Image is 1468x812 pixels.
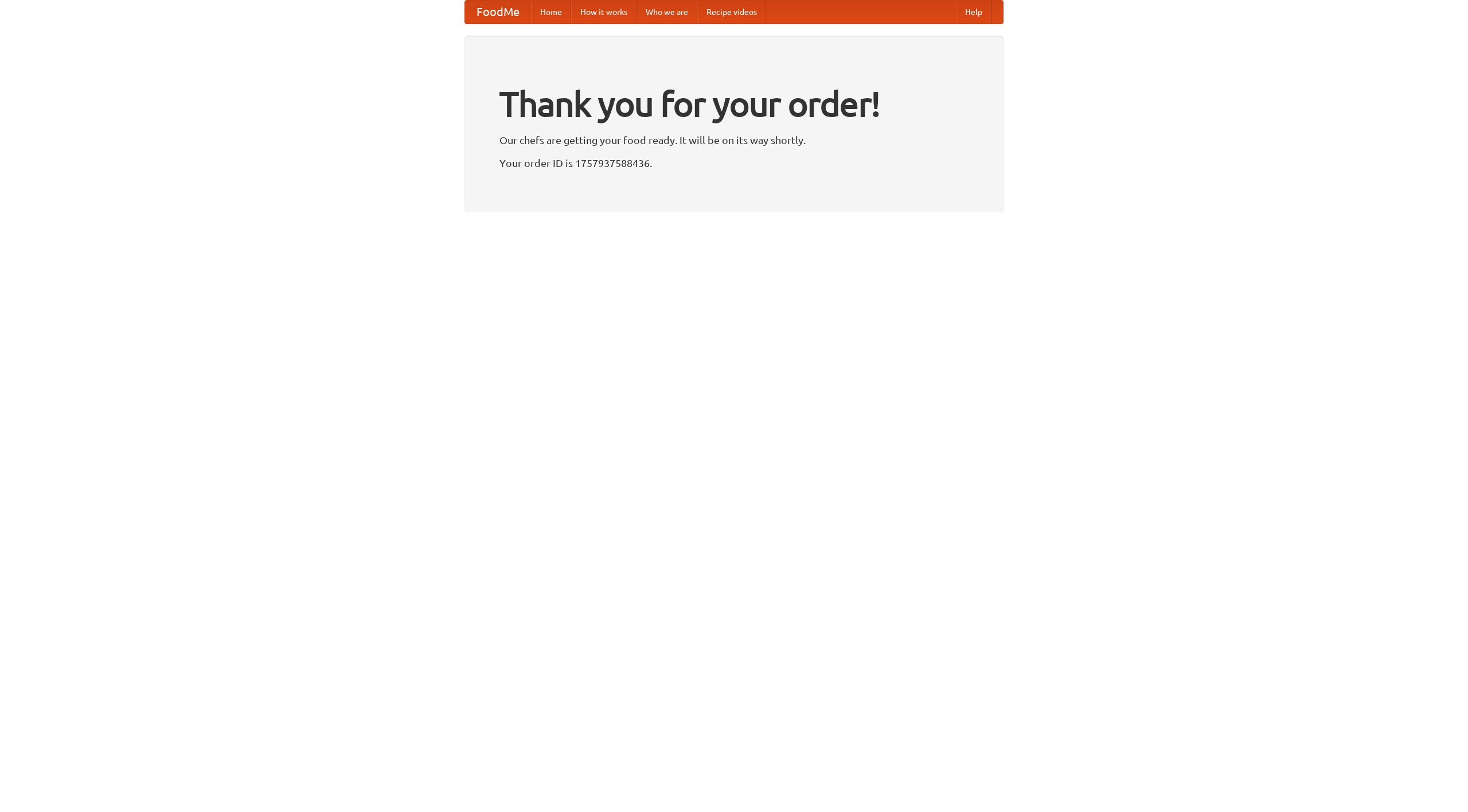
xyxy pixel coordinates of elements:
a: Help [956,1,991,24]
a: Recipe videos [697,1,766,24]
a: How it works [571,1,637,24]
a: FoodMe [465,1,531,24]
h1: Thank you for your order! [499,76,969,131]
a: Who we are [637,1,697,24]
p: Our chefs are getting your food ready. It will be on its way shortly. [499,131,969,149]
p: Your order ID is 1757937588436. [499,154,969,172]
a: Home [531,1,571,24]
